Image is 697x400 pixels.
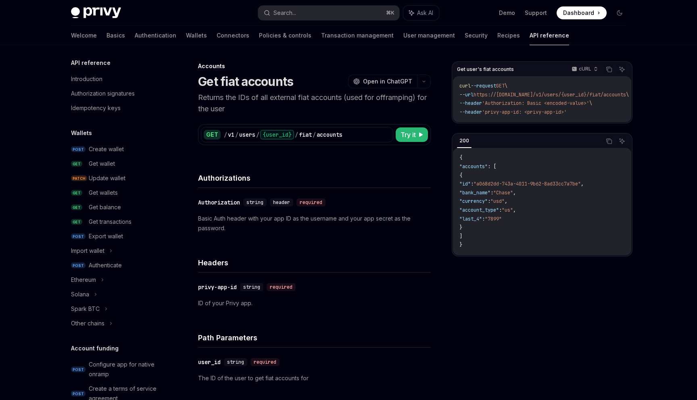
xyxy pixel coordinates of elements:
a: GETGet balance [65,200,168,215]
p: Returns the IDs of all external fiat accounts (used for offramping) for the user [198,92,431,115]
span: POST [71,146,86,152]
a: Policies & controls [259,26,311,45]
span: , [505,198,507,204]
a: Support [525,9,547,17]
p: Basic Auth header with your app ID as the username and your app secret as the password. [198,214,431,233]
span: "currency" [459,198,488,204]
a: GETGet wallet [65,156,168,171]
div: Ethereum [71,275,96,285]
button: Ask AI [617,64,627,75]
span: Try it [401,130,416,140]
div: accounts [317,131,342,139]
span: , [513,207,516,213]
div: Get wallet [89,159,115,169]
button: Search...⌘K [258,6,399,20]
span: Get user's fiat accounts [457,66,514,73]
div: / [256,131,259,139]
a: Basics [106,26,125,45]
div: required [250,358,280,366]
p: ID of your Privy app. [198,298,431,308]
span: Ask AI [417,9,433,17]
div: required [296,198,326,206]
div: privy-app-id [198,283,237,291]
a: Authentication [135,26,176,45]
div: v1 [228,131,234,139]
span: "bank_name" [459,190,490,196]
a: Introduction [65,72,168,86]
span: https://[DOMAIN_NAME]/v1/users/{user_id}/fiat/accounts [474,92,626,98]
a: POSTCreate wallet [65,142,168,156]
a: POSTAuthenticate [65,258,168,273]
div: Authenticate [89,260,122,270]
a: Idempotency keys [65,101,168,115]
a: User management [403,26,455,45]
span: : [482,216,485,222]
span: "account_type" [459,207,499,213]
span: curl [459,83,471,89]
span: Open in ChatGPT [363,77,412,85]
a: Wallets [186,26,207,45]
span: --url [459,92,474,98]
div: / [295,131,298,139]
span: "7899" [485,216,502,222]
div: {user_id} [260,130,294,140]
div: Introduction [71,74,102,84]
span: POST [71,391,86,397]
div: user_id [198,358,221,366]
div: Get balance [89,202,121,212]
a: GETGet wallets [65,185,168,200]
button: Copy the contents from the code block [604,136,614,146]
span: \ [589,100,592,106]
span: GET [71,161,82,167]
div: fiat [299,131,312,139]
span: \ [505,83,507,89]
span: "id" [459,181,471,187]
a: GETGet transactions [65,215,168,229]
button: Ask AI [617,136,627,146]
span: GET [71,219,82,225]
span: : [490,190,493,196]
span: , [581,181,584,187]
span: PATCH [71,175,87,181]
div: Spark BTC [71,304,100,314]
a: Authorization signatures [65,86,168,101]
a: POSTConfigure app for native onramp [65,357,168,381]
div: Idempotency keys [71,103,121,113]
a: Recipes [497,26,520,45]
a: Dashboard [557,6,607,19]
button: cURL [567,62,601,76]
span: header [273,199,290,206]
span: GET [71,204,82,210]
div: required [267,283,296,291]
span: "usd" [490,198,505,204]
span: --header [459,100,482,106]
a: PATCHUpdate wallet [65,171,168,185]
div: / [313,131,316,139]
div: Accounts [198,62,431,70]
span: POST [71,367,86,373]
button: Copy the contents from the code block [604,64,614,75]
span: "last_4" [459,216,482,222]
a: Security [465,26,488,45]
div: users [239,131,255,139]
span: ] [459,233,462,240]
h1: Get fiat accounts [198,74,293,89]
span: "us" [502,207,513,213]
span: : [499,207,502,213]
div: Authorization [198,198,240,206]
a: Connectors [217,26,249,45]
button: Toggle dark mode [613,6,626,19]
span: "accounts" [459,163,488,170]
div: 200 [457,136,472,146]
span: --header [459,109,482,115]
div: Export wallet [89,231,123,241]
a: POSTExport wallet [65,229,168,244]
div: / [224,131,227,139]
span: GET [496,83,505,89]
span: { [459,172,462,179]
a: API reference [530,26,569,45]
h5: Account funding [71,344,119,353]
img: dark logo [71,7,121,19]
span: , [513,190,516,196]
div: Other chains [71,319,104,328]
